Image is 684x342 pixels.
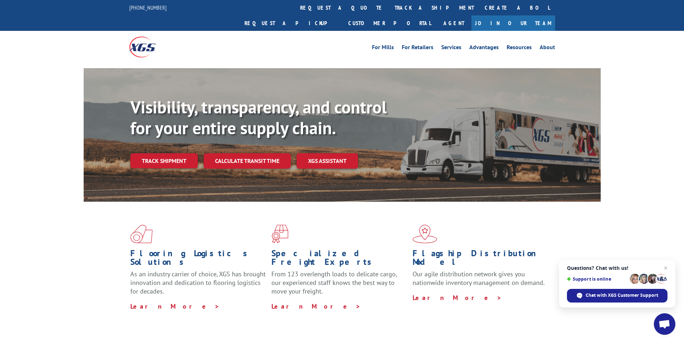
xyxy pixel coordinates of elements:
[471,15,555,31] a: Join Our Team
[130,270,266,295] span: As an industry carrier of choice, XGS has brought innovation and dedication to flooring logistics...
[271,249,407,270] h1: Specialized Freight Experts
[129,4,167,11] a: [PHONE_NUMBER]
[271,302,361,310] a: Learn More >
[567,265,667,271] span: Questions? Chat with us!
[507,44,532,52] a: Resources
[130,249,266,270] h1: Flooring Logistics Solutions
[413,294,502,302] a: Learn More >
[654,313,675,335] a: Open chat
[271,225,288,243] img: xgs-icon-focused-on-flooring-red
[402,44,433,52] a: For Retailers
[130,96,387,139] b: Visibility, transparency, and control for your entire supply chain.
[540,44,555,52] a: About
[567,289,667,303] span: Chat with XGS Customer Support
[343,15,436,31] a: Customer Portal
[567,276,627,282] span: Support is online
[130,153,198,168] a: Track shipment
[271,270,407,302] p: From 123 overlength loads to delicate cargo, our experienced staff knows the best way to move you...
[413,225,437,243] img: xgs-icon-flagship-distribution-model-red
[441,44,461,52] a: Services
[130,302,220,310] a: Learn More >
[469,44,499,52] a: Advantages
[372,44,394,52] a: For Mills
[239,15,343,31] a: Request a pickup
[204,153,291,169] a: Calculate transit time
[413,270,545,287] span: Our agile distribution network gives you nationwide inventory management on demand.
[297,153,358,169] a: XGS ASSISTANT
[436,15,471,31] a: Agent
[586,292,658,299] span: Chat with XGS Customer Support
[130,225,153,243] img: xgs-icon-total-supply-chain-intelligence-red
[413,249,548,270] h1: Flagship Distribution Model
